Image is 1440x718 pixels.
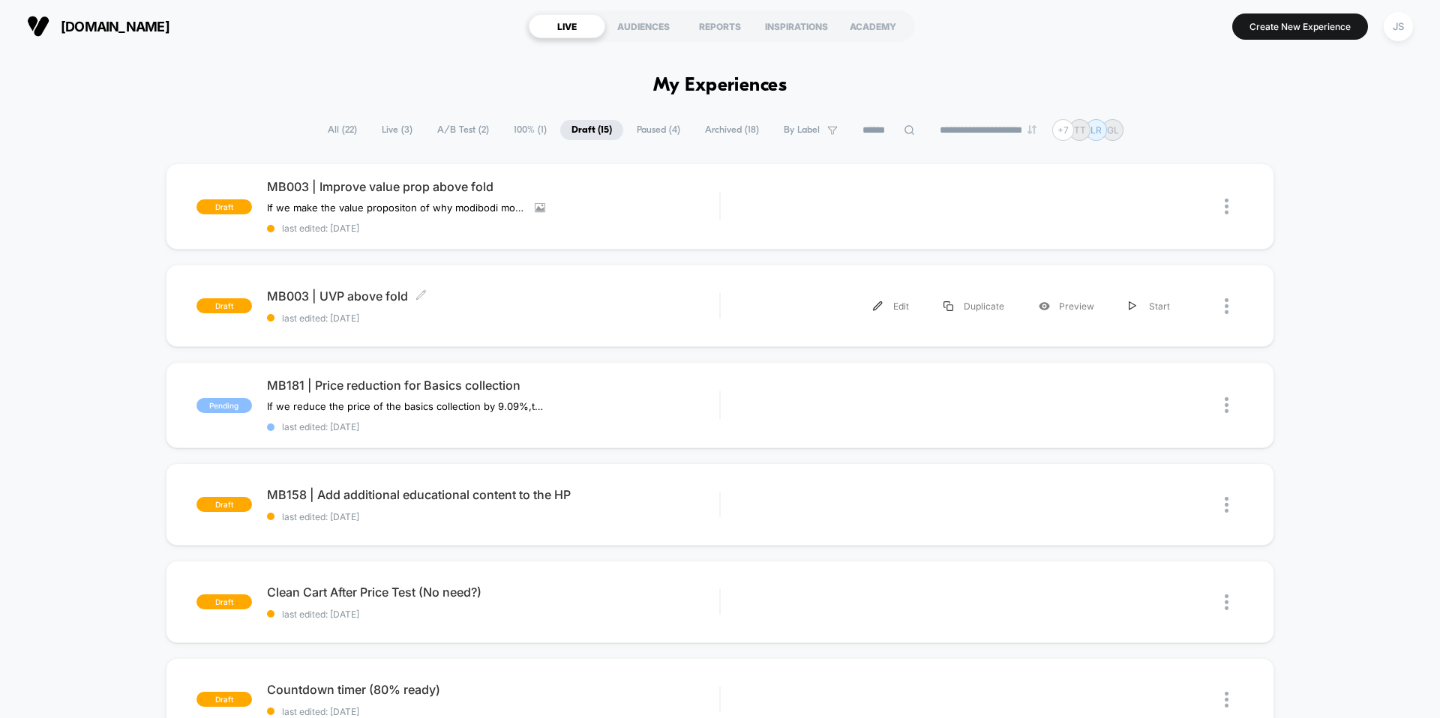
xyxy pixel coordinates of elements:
[196,398,252,413] span: Pending
[1090,124,1102,136] p: LR
[1052,119,1074,141] div: + 7
[1232,13,1368,40] button: Create New Experience
[1225,692,1228,708] img: close
[560,120,623,140] span: Draft ( 15 )
[1384,12,1413,41] div: JS
[267,378,719,393] span: MB181 | Price reduction for Basics collection
[653,75,787,97] h1: My Experiences
[694,120,770,140] span: Archived ( 18 )
[758,14,835,38] div: INSPIRATIONS
[267,421,719,432] span: last edited: [DATE]
[267,511,719,522] span: last edited: [DATE]
[267,400,545,412] span: If we reduce the price of the basics collection by 9.09%,then conversions will increase,because v...
[1379,11,1417,42] button: JS
[426,120,500,140] span: A/B Test ( 2 )
[529,14,605,38] div: LIVE
[27,15,49,37] img: Visually logo
[267,682,719,697] span: Countdown timer (80% ready)
[196,594,252,609] span: draft
[1225,497,1228,513] img: close
[316,120,368,140] span: All ( 22 )
[835,14,911,38] div: ACADEMY
[267,609,719,620] span: last edited: [DATE]
[625,120,691,140] span: Paused ( 4 )
[267,487,719,502] span: MB158 | Add additional educational content to the HP
[22,14,174,38] button: [DOMAIN_NAME]
[502,120,558,140] span: 100% ( 1 )
[1021,289,1111,323] div: Preview
[267,289,719,304] span: MB003 | UVP above fold
[61,19,169,34] span: [DOMAIN_NAME]
[196,692,252,707] span: draft
[267,179,719,194] span: MB003 | Improve value prop above fold
[1225,397,1228,413] img: close
[267,313,719,324] span: last edited: [DATE]
[196,497,252,512] span: draft
[196,298,252,313] span: draft
[267,223,719,234] span: last edited: [DATE]
[856,289,926,323] div: Edit
[784,124,820,136] span: By Label
[1111,289,1187,323] div: Start
[943,301,953,311] img: menu
[1074,124,1086,136] p: TT
[873,301,883,311] img: menu
[267,202,523,214] span: If we make the value propositon of why modibodi more clear above the fold,then conversions will i...
[1129,301,1136,311] img: menu
[1027,125,1036,134] img: end
[682,14,758,38] div: REPORTS
[196,199,252,214] span: draft
[267,585,719,600] span: Clean Cart After Price Test (No need?)
[267,706,719,717] span: last edited: [DATE]
[1107,124,1119,136] p: GL
[370,120,424,140] span: Live ( 3 )
[1225,594,1228,610] img: close
[605,14,682,38] div: AUDIENCES
[926,289,1021,323] div: Duplicate
[1225,199,1228,214] img: close
[1225,298,1228,314] img: close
